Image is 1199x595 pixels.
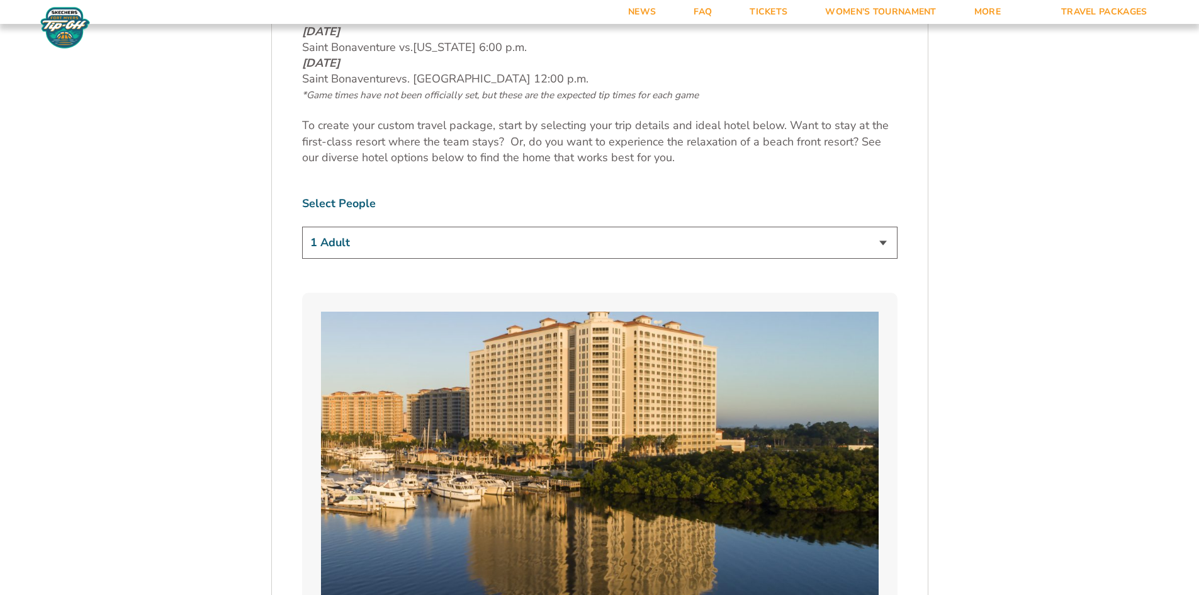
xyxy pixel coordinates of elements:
[396,71,410,86] span: vs.
[302,8,898,103] p: Saint Bonaventure Saint Bonaventure
[302,196,898,212] label: Select People
[302,55,340,71] em: [DATE]
[399,40,413,55] span: vs.
[302,24,340,39] em: [DATE]
[413,40,527,55] span: [US_STATE] 6:00 p.m.
[302,71,699,102] span: [GEOGRAPHIC_DATA] 12:00 p.m.
[302,118,898,166] p: To create your custom travel package, start by selecting your trip details and ideal hotel below....
[302,89,699,101] span: *Game times have not been officially set, but these are the expected tip times for each game
[38,6,93,49] img: Fort Myers Tip-Off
